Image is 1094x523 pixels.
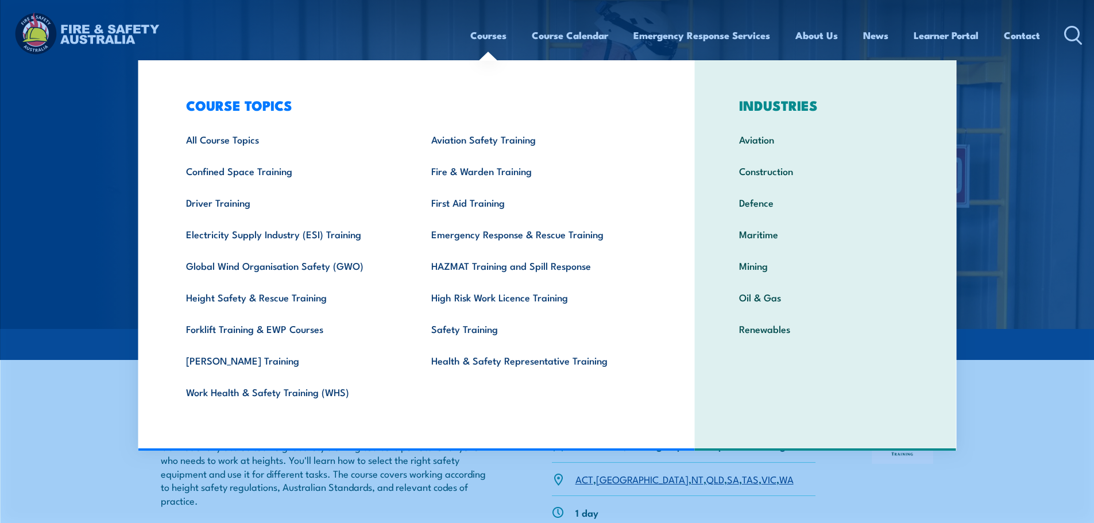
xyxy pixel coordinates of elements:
[413,250,659,281] a: HAZMAT Training and Spill Response
[168,376,413,408] a: Work Health & Safety Training (WHS)
[1004,20,1040,51] a: Contact
[168,344,413,376] a: [PERSON_NAME] Training
[168,250,413,281] a: Global Wind Organisation Safety (GWO)
[596,472,689,486] a: [GEOGRAPHIC_DATA]
[721,187,930,218] a: Defence
[168,155,413,187] a: Confined Space Training
[413,218,659,250] a: Emergency Response & Rescue Training
[721,123,930,155] a: Aviation
[779,472,794,486] a: WA
[691,472,703,486] a: NT
[914,20,979,51] a: Learner Portal
[168,218,413,250] a: Electricity Supply Industry (ESI) Training
[633,20,770,51] a: Emergency Response Services
[168,123,413,155] a: All Course Topics
[168,281,413,313] a: Height Safety & Rescue Training
[532,20,608,51] a: Course Calendar
[721,250,930,281] a: Mining
[795,20,838,51] a: About Us
[413,281,659,313] a: High Risk Work Licence Training
[761,472,776,486] a: VIC
[721,97,930,113] h3: INDUSTRIES
[413,344,659,376] a: Health & Safety Representative Training
[721,218,930,250] a: Maritime
[413,123,659,155] a: Aviation Safety Training
[721,281,930,313] a: Oil & Gas
[742,472,759,486] a: TAS
[575,472,593,486] a: ACT
[721,313,930,344] a: Renewables
[727,472,739,486] a: SA
[161,440,496,507] p: Our nationally accredited height safety training course is perfect for anyone who needs to work a...
[413,313,659,344] a: Safety Training
[168,313,413,344] a: Forklift Training & EWP Courses
[168,97,659,113] h3: COURSE TOPICS
[575,472,794,486] p: , , , , , , ,
[413,187,659,218] a: First Aid Training
[168,187,413,218] a: Driver Training
[706,472,724,486] a: QLD
[575,506,598,519] p: 1 day
[470,20,507,51] a: Courses
[721,155,930,187] a: Construction
[575,439,790,452] p: Individuals, Small groups or Corporate bookings
[413,155,659,187] a: Fire & Warden Training
[863,20,888,51] a: News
